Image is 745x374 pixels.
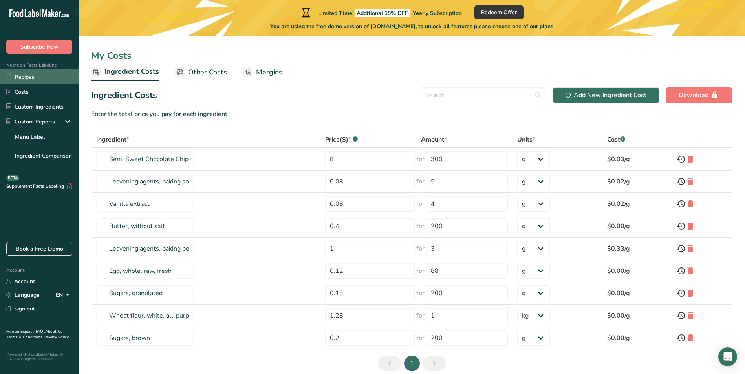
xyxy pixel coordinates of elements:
[188,67,227,78] span: Other Costs
[602,282,672,305] td: $0.00/g
[517,135,535,144] div: Units
[474,5,524,19] button: Redeem Offer
[602,305,672,327] td: $0.00/g
[243,64,282,81] a: Margins
[679,91,719,100] div: Download
[56,290,72,300] div: EN
[91,109,732,119] div: Enter the total price you pay for each ingredient
[666,87,732,103] button: Download
[416,177,425,186] span: for
[416,289,425,298] span: for
[44,334,69,340] a: Privacy Policy
[421,135,447,144] div: Amount
[378,356,401,371] a: Previous page
[79,49,745,63] div: My Costs
[602,327,672,349] td: $0.00/g
[96,135,129,144] div: Ingredient
[91,63,159,82] a: Ingredient Costs
[20,43,59,51] span: Subscribe Now
[325,135,358,144] div: Price($)
[6,175,19,181] div: BETA
[7,334,44,340] a: Terms & Conditions .
[416,333,425,343] span: for
[421,87,546,103] input: Search
[602,215,672,238] td: $0.00/g
[540,23,553,30] span: plans
[6,118,55,126] div: Custom Reports
[270,22,553,31] span: You are using the free demo version of [DOMAIN_NAME], to unlock all features please choose one of...
[6,242,72,256] a: Book a Free Demo
[602,171,672,193] td: $0.02/g
[602,148,672,171] td: $0.03/g
[413,9,462,17] span: Yearly Subscription
[607,135,625,144] div: Cost
[416,221,425,231] span: for
[256,67,282,78] span: Margins
[602,260,672,282] td: $0.00/g
[355,9,410,17] span: Additional 15% OFF
[104,66,159,77] span: Ingredient Costs
[416,154,425,164] span: for
[553,87,659,103] button: Add New Ingredient Cost
[602,193,672,215] td: $0.02/g
[6,329,34,334] a: Hire an Expert .
[416,266,425,276] span: for
[91,89,157,102] h2: Ingredient Costs
[6,329,62,340] a: About Us .
[566,91,646,100] div: Add New Ingredient Cost
[602,238,672,260] td: $0.33/g
[416,199,425,209] span: for
[481,8,517,16] span: Redeem Offer
[36,329,45,334] a: FAQ .
[416,311,425,320] span: for
[6,40,72,54] button: Subscribe Now
[175,64,227,81] a: Other Costs
[6,288,40,302] a: Language
[423,356,446,371] a: Next page
[300,8,462,17] div: Limited Time!
[416,244,425,253] span: for
[6,352,72,361] div: Powered By FoodLabelMaker © 2025 All Rights Reserved
[718,347,737,366] div: Open Intercom Messenger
